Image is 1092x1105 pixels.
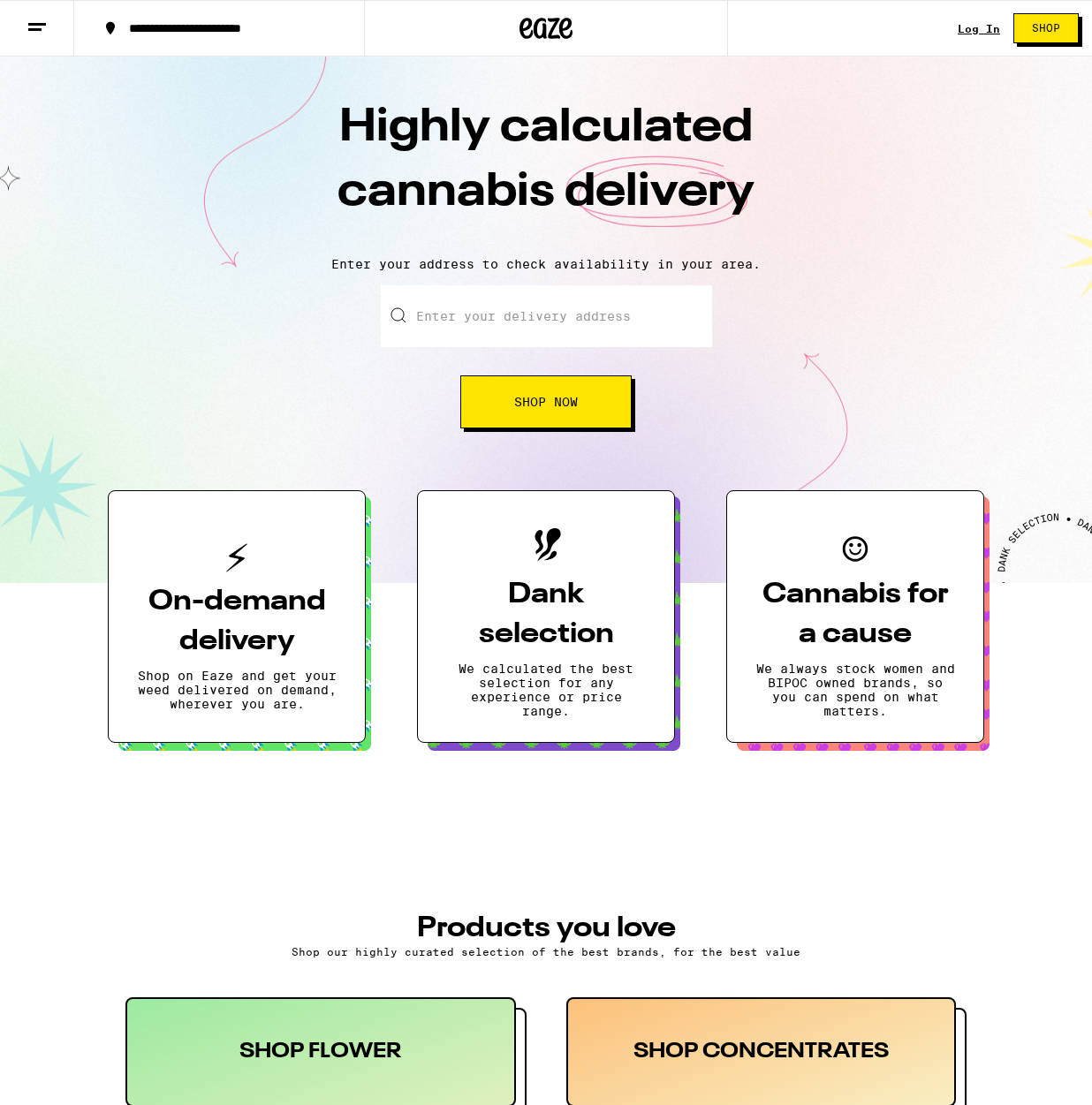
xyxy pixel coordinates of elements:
button: On-demand deliveryShop on Eaze and get your weed delivered on demand, wherever you are. [108,490,366,743]
a: Log In [958,23,1000,34]
h3: Cannabis for a cause [755,575,955,655]
span: Shop Now [514,396,578,408]
span: Shop [1032,23,1060,34]
p: Shop our highly curated selection of the best brands, for the best value [125,946,967,957]
button: Shop Now [460,375,632,428]
p: We calculated the best selection for any experience or price range. [446,662,646,718]
button: Cannabis for a causeWe always stock women and BIPOC owned brands, so you can spend on what matters. [726,490,984,743]
input: Enter your delivery address [381,285,712,347]
h3: Dank selection [446,575,646,655]
h1: Highly calculated cannabis delivery [237,96,855,243]
button: Shop [1013,13,1079,43]
p: We always stock women and BIPOC owned brands, so you can spend on what matters. [755,662,955,718]
h3: On-demand delivery [137,582,337,662]
h3: PRODUCTS YOU LOVE [125,914,967,942]
p: Enter your address to check availability in your area. [18,257,1074,271]
p: Shop on Eaze and get your weed delivered on demand, wherever you are. [137,669,337,711]
button: Dank selectionWe calculated the best selection for any experience or price range. [417,490,675,743]
a: Shop [1000,13,1092,43]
